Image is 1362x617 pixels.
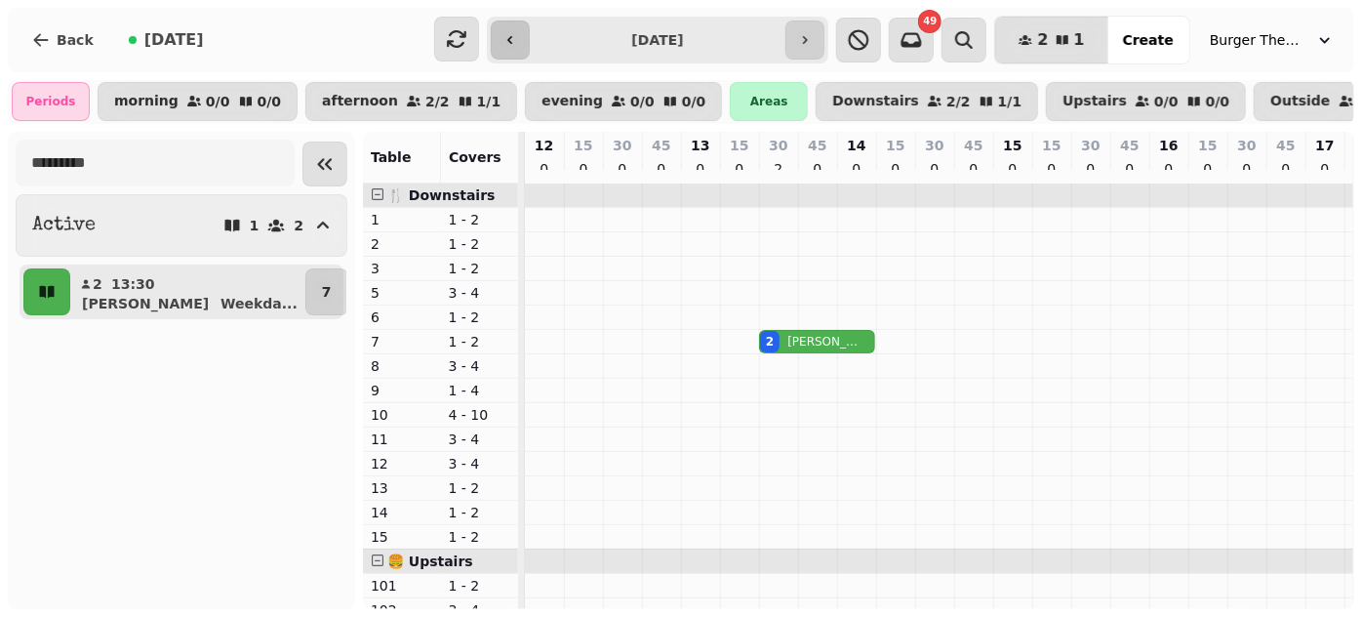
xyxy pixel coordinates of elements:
p: 15 [730,136,748,155]
p: 17 [1315,136,1334,155]
p: 4 - 10 [449,405,511,425]
p: 0 [1122,159,1138,179]
p: 0 [849,159,864,179]
p: 30 [1081,136,1100,155]
p: 0 [810,159,825,179]
p: 45 [1120,136,1139,155]
p: 1 - 2 [449,234,511,254]
button: evening0/00/0 [525,82,722,121]
p: 30 [1237,136,1256,155]
p: 3 - 4 [449,430,511,449]
div: 2 [766,334,774,350]
p: 2 / 2 [425,95,450,108]
p: 14 [371,503,433,522]
p: 0 / 0 [206,95,230,108]
p: 0 / 0 [1154,95,1179,108]
p: [PERSON_NAME] [PERSON_NAME] [787,334,860,350]
p: 5 [371,283,433,303]
p: 0 [654,159,669,179]
p: 3 - 4 [449,454,511,473]
p: 15 [1198,136,1217,155]
p: 15 [886,136,904,155]
p: 45 [652,136,670,155]
button: 21 [995,17,1107,63]
p: 45 [1276,136,1295,155]
p: 0 [1044,159,1060,179]
button: 213:30[PERSON_NAME]Weekda... [74,268,301,315]
p: 0 [966,159,981,179]
p: 12 [371,454,433,473]
p: 14 [847,136,865,155]
button: Back [16,17,109,63]
p: 1 - 2 [449,259,511,278]
p: 101 [371,576,433,596]
p: 0 [693,159,708,179]
p: morning [114,94,179,109]
span: 2 [1037,32,1048,48]
p: Upstairs [1062,94,1127,109]
p: 12 [535,136,553,155]
p: 3 - 4 [449,283,511,303]
p: 0 [1317,159,1333,179]
p: 0 / 0 [682,95,706,108]
p: 1 - 4 [449,381,511,400]
p: 45 [808,136,826,155]
p: 0 [1161,159,1177,179]
p: afternoon [322,94,398,109]
p: 0 [1200,159,1216,179]
p: 1 / 1 [477,95,501,108]
p: [PERSON_NAME] [82,294,209,313]
p: 0 [615,159,630,179]
p: 1 - 2 [449,308,511,327]
p: 2 [92,274,103,294]
p: 30 [925,136,943,155]
span: Back [57,33,94,47]
p: 2 / 2 [946,95,971,108]
p: 7 [322,282,332,302]
span: [DATE] [144,32,204,48]
p: 1 - 2 [449,332,511,351]
p: 0 [1005,159,1021,179]
button: Active12 [16,194,347,257]
p: 1 [371,210,433,229]
p: evening [541,94,603,109]
p: 15 [1042,136,1061,155]
p: 13 [371,478,433,498]
button: afternoon2/21/1 [305,82,517,121]
span: Create [1123,33,1174,47]
p: 1 - 2 [449,503,511,522]
p: 0 / 0 [258,95,282,108]
span: 49 [923,17,937,26]
p: Weekda ... [220,294,298,313]
p: 0 / 0 [630,95,655,108]
p: Outside [1270,94,1330,109]
p: 0 [732,159,747,179]
span: 1 [1074,32,1085,48]
p: 13 [691,136,709,155]
p: 9 [371,381,433,400]
p: 0 [1083,159,1099,179]
p: 3 [371,259,433,278]
p: 2 [771,159,786,179]
button: Downstairs2/21/1 [816,82,1038,121]
p: 2 [294,219,303,232]
p: 3 - 4 [449,356,511,376]
p: 0 [537,159,552,179]
p: 15 [371,527,433,547]
p: 11 [371,430,433,449]
button: Collapse sidebar [302,142,347,186]
p: 30 [613,136,631,155]
p: 10 [371,405,433,425]
span: Covers [449,149,501,165]
span: Burger Theory [1210,30,1307,50]
p: 1 [250,219,260,232]
p: 0 / 0 [1206,95,1230,108]
p: 0 [927,159,942,179]
span: Table [371,149,412,165]
p: 0 [1239,159,1255,179]
div: Areas [730,82,808,121]
p: Downstairs [832,94,919,109]
p: 0 [888,159,903,179]
span: 🍴 Downstairs [387,187,496,203]
p: 8 [371,356,433,376]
